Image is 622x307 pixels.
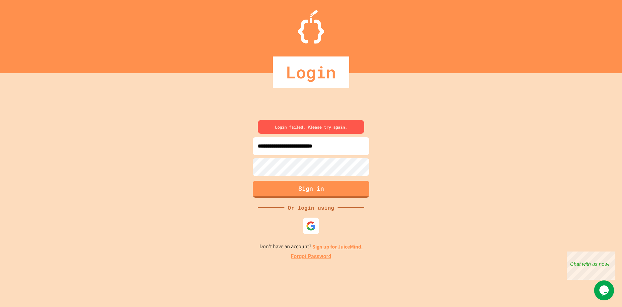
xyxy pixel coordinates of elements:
[259,243,363,251] p: Don't have an account?
[306,221,316,231] img: google-icon.svg
[284,204,338,212] div: Or login using
[594,280,615,300] iframe: chat widget
[312,243,363,250] a: Sign up for JuiceMind.
[298,10,324,44] img: Logo.svg
[258,120,364,134] div: Login failed. Please try again.
[273,56,349,88] div: Login
[291,253,331,260] a: Forgot Password
[253,181,369,198] button: Sign in
[567,252,615,280] iframe: chat widget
